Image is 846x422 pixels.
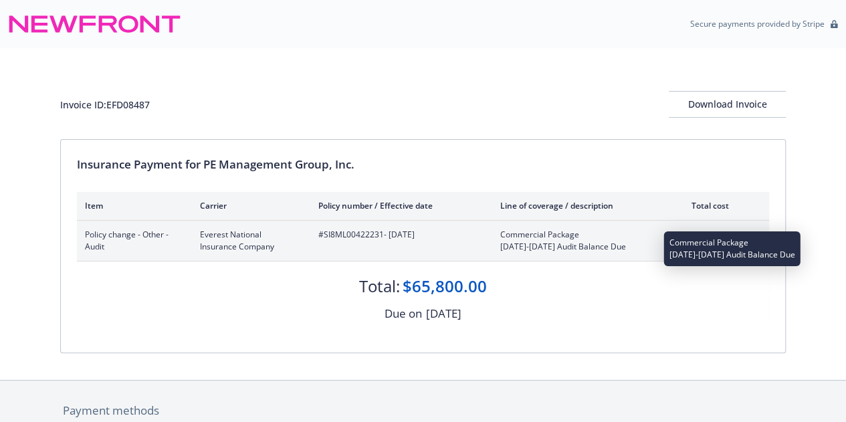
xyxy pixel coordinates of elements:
button: Download Invoice [669,91,786,118]
span: $65,800.00 [679,229,729,241]
div: $65,800.00 [403,275,487,298]
div: Download Invoice [669,92,786,117]
div: Carrier [200,200,297,211]
span: Commercial Package [500,229,657,241]
button: expand content [740,229,761,250]
div: Policy change - Other - AuditEverest National Insurance Company#SI8ML00422231- [DATE]Commercial P... [77,221,769,261]
span: Everest National Insurance Company [200,229,297,253]
span: Commercial Package[DATE]-[DATE] Audit Balance Due [500,229,657,253]
div: Invoice ID: EFD08487 [60,98,150,112]
div: Payment methods [63,402,783,419]
span: #SI8ML00422231 - [DATE] [318,229,479,241]
span: [DATE]-[DATE] Audit Balance Due [500,241,657,253]
div: Line of coverage / description [500,200,657,211]
div: Total cost [679,200,729,211]
div: Due on [385,305,422,322]
span: Policy change - Other - Audit [85,229,179,253]
div: Item [85,200,179,211]
p: Secure payments provided by Stripe [690,18,825,29]
div: [DATE] [426,305,461,322]
div: Policy number / Effective date [318,200,479,211]
div: Total: [359,275,400,298]
div: Insurance Payment for PE Management Group, Inc. [77,156,769,173]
